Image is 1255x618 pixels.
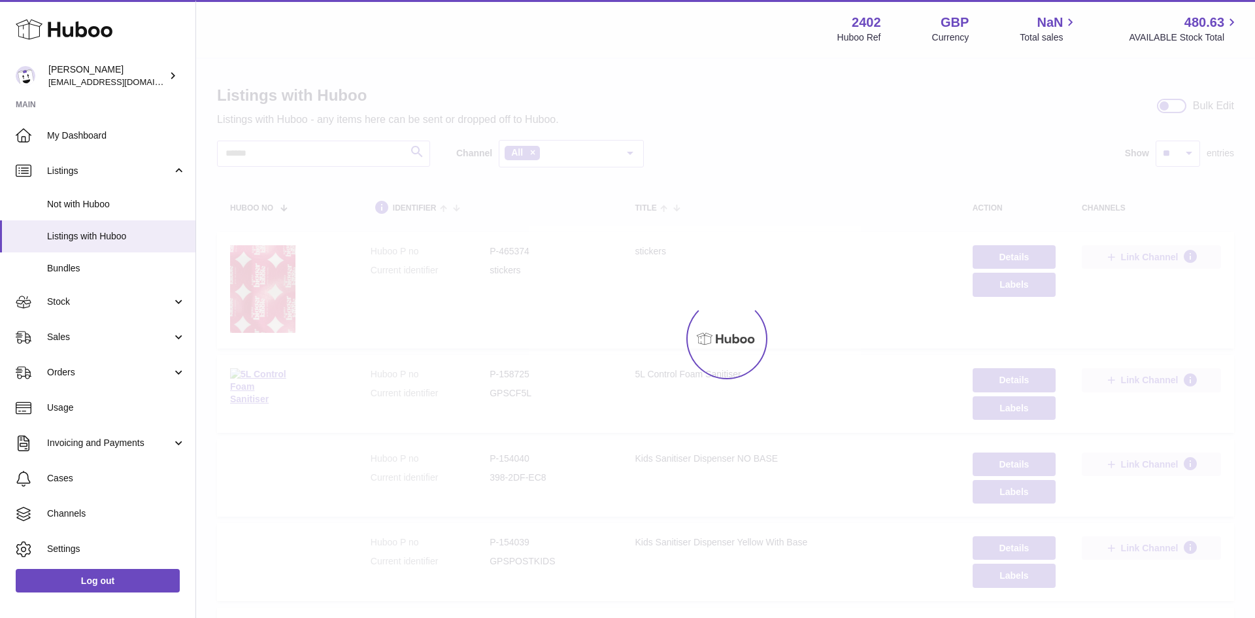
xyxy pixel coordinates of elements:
[852,14,881,31] strong: 2402
[47,230,186,243] span: Listings with Huboo
[16,569,180,592] a: Log out
[48,63,166,88] div: [PERSON_NAME]
[47,262,186,275] span: Bundles
[47,402,186,414] span: Usage
[47,296,172,308] span: Stock
[1129,14,1239,44] a: 480.63 AVAILABLE Stock Total
[48,77,192,87] span: [EMAIL_ADDRESS][DOMAIN_NAME]
[47,507,186,520] span: Channels
[47,366,172,379] span: Orders
[47,129,186,142] span: My Dashboard
[941,14,969,31] strong: GBP
[47,198,186,211] span: Not with Huboo
[47,331,172,343] span: Sales
[47,437,172,449] span: Invoicing and Payments
[47,472,186,485] span: Cases
[16,66,35,86] img: internalAdmin-2402@internal.huboo.com
[1184,14,1224,31] span: 480.63
[1020,31,1078,44] span: Total sales
[47,165,172,177] span: Listings
[837,31,881,44] div: Huboo Ref
[1020,14,1078,44] a: NaN Total sales
[1129,31,1239,44] span: AVAILABLE Stock Total
[47,543,186,555] span: Settings
[932,31,969,44] div: Currency
[1037,14,1063,31] span: NaN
